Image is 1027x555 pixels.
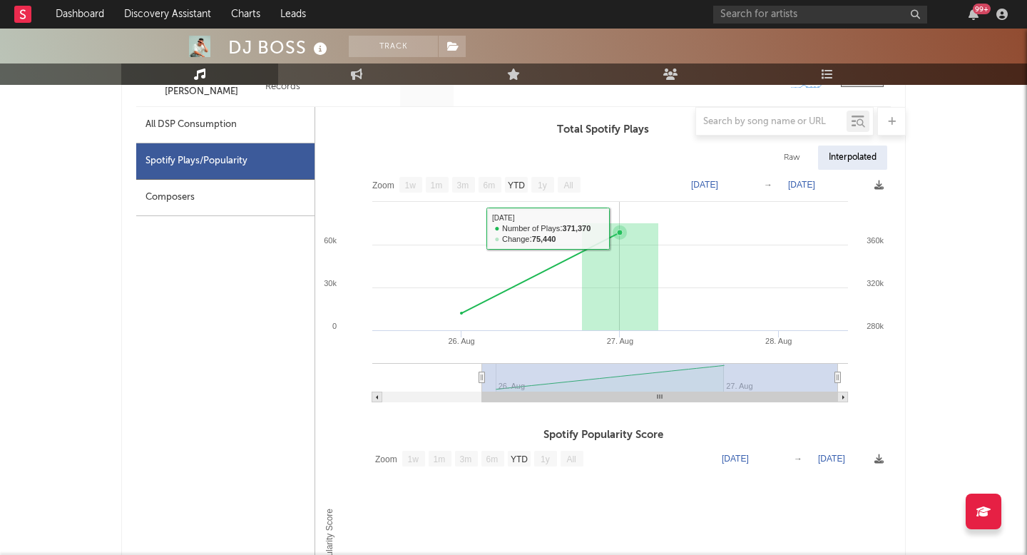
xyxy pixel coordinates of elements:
text: 1y [538,180,547,190]
text: 26. Aug [448,337,474,345]
text: [DATE] [818,454,845,464]
div: DJ BOSS [228,36,331,59]
text: 1m [431,180,443,190]
text: [DATE] [691,180,718,190]
text: [DATE] [788,180,815,190]
input: Search for artists [713,6,927,24]
div: Spotify Plays/Popularity [136,143,315,180]
div: Composers [136,180,315,216]
text: 280k [867,322,884,330]
div: 99 + [973,4,991,14]
text: 60k [324,236,337,245]
text: 27. Aug [607,337,633,345]
h3: Spotify Popularity Score [315,427,891,444]
text: 6m [486,454,499,464]
text: YTD [511,454,528,464]
input: Search by song name or URL [696,116,847,128]
div: Interpolated [818,146,887,170]
text: 30k [324,279,337,287]
text: → [794,454,802,464]
text: All [563,180,573,190]
div: Raw [773,146,811,170]
text: Zoom [372,180,394,190]
text: 1m [434,454,446,464]
text: 320k [867,279,884,287]
text: 3m [457,180,469,190]
text: 1w [408,454,419,464]
button: 99+ [969,9,979,20]
text: 1w [405,180,417,190]
text: 28. Aug [765,337,792,345]
text: [DATE] [722,454,749,464]
button: Track [349,36,438,57]
text: 6m [484,180,496,190]
text: 1y [541,454,550,464]
text: 3m [460,454,472,464]
text: Zoom [375,454,397,464]
text: 0 [332,322,337,330]
text: All [566,454,576,464]
text: → [764,180,772,190]
text: YTD [508,180,525,190]
text: 360k [867,236,884,245]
